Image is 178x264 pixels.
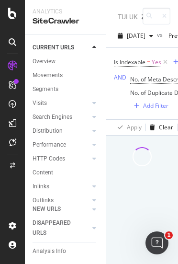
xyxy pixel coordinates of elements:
div: NEW URLS [33,204,61,214]
div: Content [33,168,53,178]
div: Analytics [33,8,98,16]
a: Performance [33,140,89,150]
a: Segments [33,84,99,94]
div: Clear [159,123,173,131]
span: 2025 Oct. 9th [127,32,145,40]
a: DISAPPEARED URLS [33,218,89,238]
a: Visits [33,98,89,108]
iframe: Intercom live chat [145,231,168,254]
span: vs [157,31,165,39]
div: HTTP Codes [33,154,65,164]
div: Distribution [33,126,63,136]
div: Overview [33,57,56,67]
a: Outlinks [33,195,89,206]
div: Inlinks [33,182,49,192]
a: Movements [33,70,99,80]
div: TUI UK [118,12,138,22]
a: Analysis Info [33,246,99,256]
div: Apply [127,123,142,131]
div: AND [114,73,126,81]
div: Performance [33,140,66,150]
button: Clear [146,120,173,135]
input: Find a URL [143,8,170,24]
div: Add Filter [143,102,168,110]
div: Analysis Info [33,246,66,256]
span: 1 [165,231,173,239]
button: Add Filter [130,100,168,112]
span: Yes [152,56,161,69]
div: CURRENT URLS [33,43,74,53]
div: Outlinks [33,195,54,206]
span: = [147,58,150,66]
a: Distribution [33,126,89,136]
div: Movements [33,70,63,80]
a: Inlinks [33,182,89,192]
div: SiteCrawler [33,16,98,27]
a: Content [33,168,99,178]
div: Search Engines [33,112,72,122]
button: Apply [114,120,142,135]
a: HTTP Codes [33,154,89,164]
button: AND [114,73,126,82]
div: Visits [33,98,47,108]
a: CURRENT URLS [33,43,89,53]
a: Overview [33,57,99,67]
a: Search Engines [33,112,89,122]
a: NEW URLS [33,204,89,214]
button: [DATE] [114,28,157,44]
div: DISAPPEARED URLS [33,218,81,238]
span: Is Indexable [114,58,145,66]
div: Segments [33,84,58,94]
div: arrow-right-arrow-left [142,13,147,20]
